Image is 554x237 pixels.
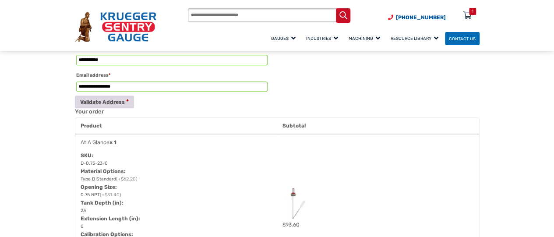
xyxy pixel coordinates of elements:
[302,31,345,46] a: Industries
[81,223,84,230] p: 0
[282,188,313,219] img: At A Glance
[345,31,387,46] a: Machining
[445,32,480,46] a: Contact Us
[449,36,476,41] span: Contact Us
[472,8,473,15] div: 1
[81,152,271,159] dt: SKU:
[116,176,138,182] span: (+$62.20)
[109,139,116,145] strong: × 1
[81,175,138,183] p: Type D Standard
[387,31,445,46] a: Resource Library
[267,31,302,46] a: Gauges
[81,199,271,207] dt: Tank Depth (in):
[282,222,300,228] bdi: 93.60
[388,14,446,21] a: Phone Number (920) 434-8860
[391,36,438,41] span: Resource Library
[75,108,480,115] h3: Your order
[396,14,446,21] span: [PHONE_NUMBER]
[271,36,296,41] span: Gauges
[81,215,271,223] dt: Extension Length (in):
[81,167,271,175] dt: Material Options:
[81,191,121,199] p: 0.75 NPT
[306,36,338,41] span: Industries
[81,159,108,167] p: D-0.75-23-0
[100,192,121,198] span: (+$31.40)
[75,12,156,42] img: Krueger Sentry Gauge
[76,71,268,80] label: Email address
[75,118,277,134] th: Product
[277,118,479,134] th: Subtotal
[349,36,380,41] span: Machining
[282,222,286,228] span: $
[81,183,271,191] dt: Opening Size:
[75,96,134,108] button: Validate Address
[81,207,86,215] p: 23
